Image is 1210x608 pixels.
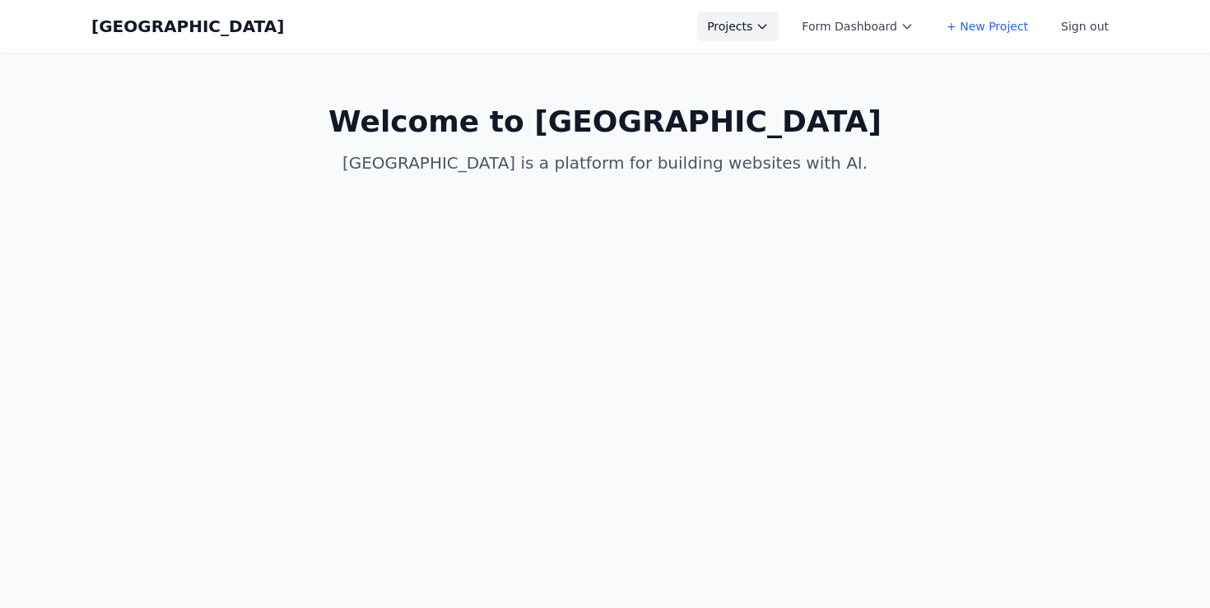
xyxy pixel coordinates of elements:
a: [GEOGRAPHIC_DATA] [91,15,284,38]
a: + New Project [937,12,1038,41]
p: [GEOGRAPHIC_DATA] is a platform for building websites with AI. [289,151,921,174]
button: Sign out [1051,12,1119,41]
h1: Welcome to [GEOGRAPHIC_DATA] [289,105,921,138]
button: Projects [697,12,779,41]
button: Form Dashboard [792,12,924,41]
